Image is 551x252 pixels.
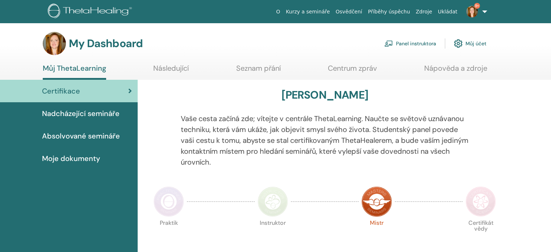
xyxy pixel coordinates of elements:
[384,40,393,47] img: chalkboard-teacher.svg
[273,5,283,18] a: O
[154,186,184,217] img: Practitioner
[43,64,106,80] a: Můj ThetaLearning
[466,6,478,17] img: default.jpg
[454,36,487,51] a: Můj účet
[258,220,288,251] p: Instruktor
[466,220,496,251] p: Certifikát vědy
[42,108,120,119] span: Nadcházející semináře
[153,64,189,78] a: Následující
[435,5,460,18] a: Ukládat
[283,5,333,18] a: Kurzy a semináře
[43,32,66,55] img: default.jpg
[365,5,413,18] a: Příběhy úspěchu
[48,4,134,20] img: logo.png
[413,5,435,18] a: Zdroje
[384,36,436,51] a: Panel instruktora
[181,113,469,168] p: Vaše cesta začíná zde; vítejte v centrále ThetaLearning. Naučte se světově uznávanou techniku, kt...
[154,220,184,251] p: Praktik
[236,64,281,78] a: Seznam přání
[69,37,143,50] h3: My Dashboard
[42,153,100,164] span: Moje dokumenty
[42,131,120,141] span: Absolvované semináře
[333,5,365,18] a: Osvědčení
[454,37,463,50] img: cog.svg
[424,64,487,78] a: Nápověda a zdroje
[328,64,377,78] a: Centrum zpráv
[466,186,496,217] img: Certificate of Science
[474,3,480,9] span: 9+
[258,186,288,217] img: Instructor
[362,186,392,217] img: Master
[42,86,80,96] span: Certifikace
[281,88,368,102] h3: [PERSON_NAME]
[362,220,392,251] p: Mistr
